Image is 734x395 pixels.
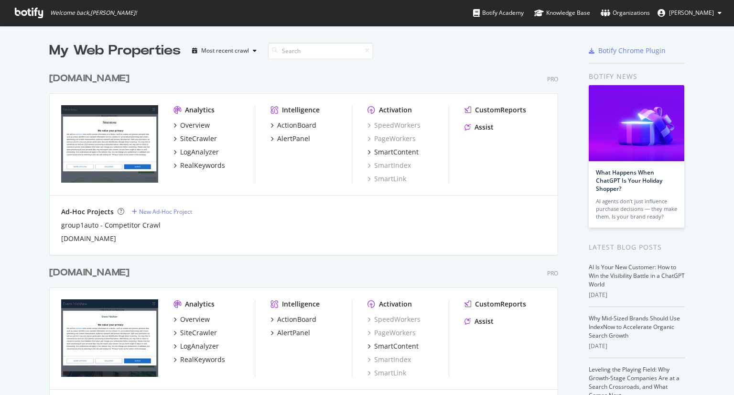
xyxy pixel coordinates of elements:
div: CustomReports [475,299,526,309]
a: SpeedWorkers [367,121,421,130]
a: group1auto - Competitor Crawl [61,220,161,230]
div: Knowledge Base [534,8,590,18]
div: ActionBoard [277,315,316,324]
div: RealKeywords [180,355,225,364]
div: ActionBoard [277,121,316,130]
a: Overview [173,121,210,130]
div: Pro [547,269,558,277]
div: Organizations [601,8,650,18]
a: RealKeywords [173,355,225,364]
div: Analytics [185,299,215,309]
a: ActionBoard [270,315,316,324]
img: stratstone.com [61,105,158,183]
div: Activation [379,299,412,309]
a: AlertPanel [270,328,310,338]
a: Assist [464,317,494,326]
div: Most recent crawl [201,48,249,54]
div: LogAnalyzer [180,147,219,157]
div: Intelligence [282,299,320,309]
a: What Happens When ChatGPT Is Your Holiday Shopper? [596,168,662,193]
a: SpeedWorkers [367,315,421,324]
div: AlertPanel [277,134,310,143]
div: Ad-Hoc Projects [61,207,114,217]
div: Assist [475,122,494,132]
div: [DOMAIN_NAME] [49,72,130,86]
div: [DATE] [589,342,685,351]
div: AI agents don’t just influence purchase decisions — they make them. Is your brand ready? [596,197,677,220]
div: [DOMAIN_NAME] [49,266,130,280]
div: SmartContent [374,147,419,157]
div: [DATE] [589,291,685,299]
div: Latest Blog Posts [589,242,685,252]
div: Activation [379,105,412,115]
div: Intelligence [282,105,320,115]
div: RealKeywords [180,161,225,170]
a: SiteCrawler [173,134,217,143]
div: AlertPanel [277,328,310,338]
div: New Ad-Hoc Project [139,208,192,216]
a: SmartIndex [367,355,411,364]
div: Overview [180,121,210,130]
div: SiteCrawler [180,134,217,143]
a: PageWorkers [367,134,416,143]
a: SmartContent [367,147,419,157]
a: CustomReports [464,105,526,115]
a: ActionBoard [270,121,316,130]
a: Overview [173,315,210,324]
div: Pro [547,75,558,83]
a: RealKeywords [173,161,225,170]
div: Assist [475,317,494,326]
div: Botify Chrome Plugin [598,46,666,55]
a: [DOMAIN_NAME] [49,72,133,86]
a: SiteCrawler [173,328,217,338]
button: Most recent crawl [188,43,260,58]
input: Search [268,43,373,59]
a: AI Is Your New Customer: How to Win the Visibility Battle in a ChatGPT World [589,263,685,288]
div: Botify Academy [473,8,524,18]
a: Botify Chrome Plugin [589,46,666,55]
a: PageWorkers [367,328,416,338]
button: [PERSON_NAME] [650,5,729,21]
span: Edward Cook [669,9,714,17]
a: LogAnalyzer [173,147,219,157]
a: SmartLink [367,368,406,378]
div: Botify news [589,71,685,82]
a: SmartIndex [367,161,411,170]
div: SiteCrawler [180,328,217,338]
img: What Happens When ChatGPT Is Your Holiday Shopper? [589,85,684,161]
a: SmartContent [367,341,419,351]
img: evanshalshaw.com [61,299,158,377]
div: SmartContent [374,341,419,351]
div: Overview [180,315,210,324]
div: Analytics [185,105,215,115]
a: New Ad-Hoc Project [132,208,192,216]
div: CustomReports [475,105,526,115]
a: Assist [464,122,494,132]
div: LogAnalyzer [180,341,219,351]
a: AlertPanel [270,134,310,143]
a: [DOMAIN_NAME] [61,234,116,243]
a: Why Mid-Sized Brands Should Use IndexNow to Accelerate Organic Search Growth [589,314,680,340]
span: Welcome back, [PERSON_NAME] ! [50,9,137,17]
a: CustomReports [464,299,526,309]
a: SmartLink [367,174,406,184]
a: [DOMAIN_NAME] [49,266,133,280]
a: LogAnalyzer [173,341,219,351]
div: My Web Properties [49,41,181,60]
